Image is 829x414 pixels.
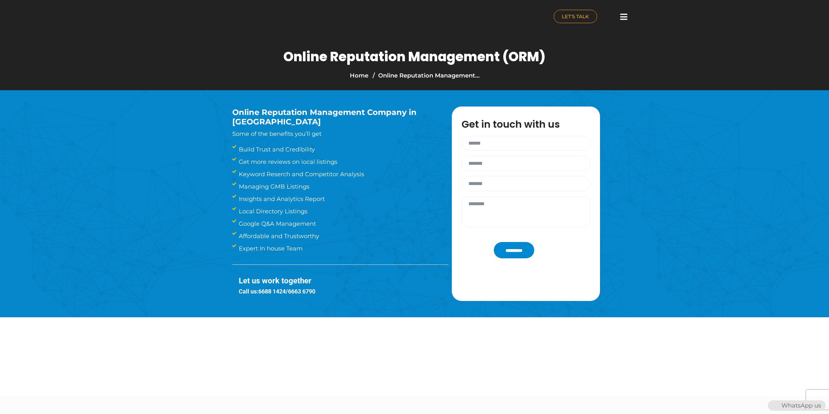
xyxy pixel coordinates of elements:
[768,400,826,411] div: WhatsApp us
[768,400,779,411] img: WhatsApp
[258,288,286,295] a: 6688 1424
[237,244,303,253] span: Expert In house Team
[554,10,597,23] a: LET'S TALK
[237,170,364,179] span: Keyword Reserch and Competitor Analysis
[237,232,319,241] span: Affordable and Trustworthy
[283,49,546,64] h1: Online Reputation Management (ORM)
[232,108,432,127] h3: Online Reputation Management Company in [GEOGRAPHIC_DATA]
[239,288,449,295] h4: Call us: /
[462,120,597,129] h3: Get in touch with us
[350,72,368,79] a: Home
[239,276,449,286] h3: Let us work together
[183,3,238,32] img: nuance-qatar_logo
[562,14,589,19] span: LET'S TALK
[183,3,411,32] a: nuance-qatar_logo
[288,288,315,295] a: 6663 6790
[232,108,432,138] div: Some of the benefits you’ll get
[237,219,316,228] span: Google Q&A Management
[237,194,325,204] span: Insights and Analytics Report
[237,207,307,216] span: Local Directory Listings
[237,145,315,154] span: Build Trust and Credibility
[237,157,337,166] span: Get more reviews on local listings
[768,402,826,409] a: WhatsAppWhatsApp us
[371,71,479,80] li: Online Reputation Management…
[237,182,309,191] span: Managing GMB Listings
[458,136,593,258] form: Contact form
